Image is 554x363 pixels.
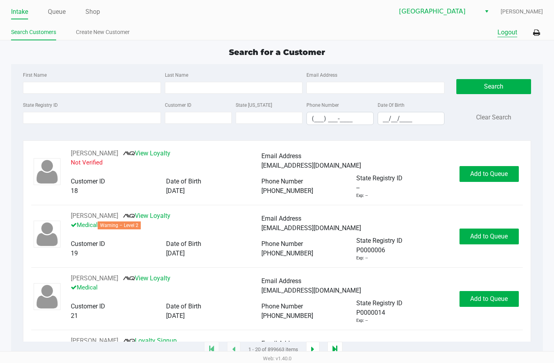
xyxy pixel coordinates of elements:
span: [DATE] [166,250,185,257]
span: [PHONE_NUMBER] [261,312,313,320]
button: Logout [497,28,517,37]
span: Customer ID [71,178,105,185]
span: [EMAIL_ADDRESS][DOMAIN_NAME] [261,287,361,294]
span: Warning – Level 2 [98,221,141,229]
a: Queue [48,6,66,17]
span: State Registry ID [356,299,403,307]
app-submit-button: Previous [227,342,240,357]
button: Add to Queue [459,229,519,244]
span: Email Address [261,215,301,222]
span: [EMAIL_ADDRESS][DOMAIN_NAME] [261,162,361,169]
p: Medical [71,221,261,230]
span: [DATE] [166,312,185,320]
span: -- [356,183,359,193]
label: State Registry ID [23,102,58,109]
span: Add to Queue [470,170,508,178]
button: See customer info [71,274,118,283]
span: Date of Birth [166,302,201,310]
span: [PHONE_NUMBER] [261,187,313,195]
app-submit-button: Move to last page [327,342,342,357]
app-submit-button: Next [306,342,320,357]
button: Add to Queue [459,166,519,182]
p: Not Verified [71,158,261,167]
label: Customer ID [165,102,191,109]
label: Last Name [165,72,188,79]
span: [PERSON_NAME] [501,8,543,16]
span: 1 - 20 of 899663 items [248,346,298,354]
span: Customer ID [71,302,105,310]
label: Phone Number [306,102,339,109]
span: Add to Queue [470,295,508,302]
span: [DATE] [166,187,185,195]
button: Clear Search [476,113,511,122]
button: Add to Queue [459,291,519,307]
span: 21 [71,312,78,320]
span: [EMAIL_ADDRESS][DOMAIN_NAME] [261,224,361,232]
button: See customer info [71,336,118,346]
div: Exp: -- [356,255,368,262]
a: Shop [85,6,100,17]
a: View Loyalty [123,149,170,157]
button: Select [481,4,492,19]
a: Loyalty Signup [123,337,177,344]
a: View Loyalty [123,212,170,219]
label: State [US_STATE] [236,102,272,109]
app-submit-button: Move to first page [204,342,219,357]
span: Phone Number [261,240,303,248]
span: Web: v1.40.0 [263,355,291,361]
a: Create New Customer [76,27,130,37]
span: 18 [71,187,78,195]
span: [PHONE_NUMBER] [261,250,313,257]
p: Medical [71,283,261,292]
a: Intake [11,6,28,17]
span: Customer ID [71,240,105,248]
span: Search for a Customer [229,47,325,57]
span: Date of Birth [166,240,201,248]
span: Email Address [261,340,301,347]
a: View Loyalty [123,274,170,282]
div: Exp: -- [356,193,368,199]
label: First Name [23,72,47,79]
span: Phone Number [261,178,303,185]
span: P0000014 [356,308,385,318]
a: Search Customers [11,27,56,37]
kendo-maskedtextbox: Format: (999) 999-9999 [306,112,373,125]
kendo-maskedtextbox: Format: MM/DD/YYYY [378,112,444,125]
span: Email Address [261,277,301,285]
span: 19 [71,250,78,257]
input: Format: MM/DD/YYYY [378,112,444,125]
label: Email Address [306,72,337,79]
button: Search [456,79,531,94]
span: State Registry ID [356,174,403,182]
span: Add to Queue [470,233,508,240]
div: Exp: -- [356,318,368,324]
label: Date Of Birth [378,102,405,109]
span: Date of Birth [166,178,201,185]
button: See customer info [71,149,118,158]
span: State Registry ID [356,237,403,244]
span: Email Address [261,152,301,160]
button: See customer info [71,211,118,221]
span: [GEOGRAPHIC_DATA] [399,7,476,16]
input: Format: (999) 999-9999 [307,112,373,125]
span: Phone Number [261,302,303,310]
span: P0000006 [356,246,385,255]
